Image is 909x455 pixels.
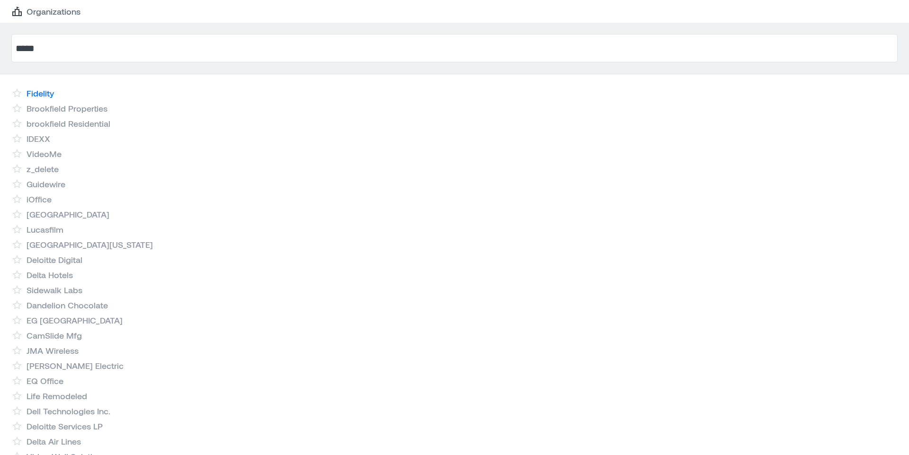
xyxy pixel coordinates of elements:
[27,345,79,356] a: JMA Wireless
[27,133,50,144] a: IDEXX
[11,6,898,17] nav: breadcrumb
[27,375,63,386] a: EQ Office
[27,148,62,159] a: VideoMe
[27,178,65,190] a: Guidewire
[27,299,108,311] a: Dandelion Chocolate
[27,436,81,447] a: Delta Air Lines
[27,315,123,326] a: EG [GEOGRAPHIC_DATA]
[27,163,59,175] a: z_delete
[27,209,109,220] a: [GEOGRAPHIC_DATA]
[27,103,107,114] a: Brookfield Properties
[27,390,87,402] a: Life Remodeled
[27,87,54,99] a: Fidelity
[27,420,103,432] a: Deloitte Services LP
[11,6,80,17] a: Organizations
[27,330,82,341] a: CamSlide Mfg
[27,224,63,235] a: Lucasfilm
[27,269,73,280] a: Delta Hotels
[27,254,82,265] a: Deloitte Digital
[27,360,124,371] a: [PERSON_NAME] Electric
[27,405,110,417] a: Dell Technologies Inc.
[27,193,52,205] a: iOffice
[27,118,110,129] a: brookfield Residential
[27,239,153,250] a: [GEOGRAPHIC_DATA][US_STATE]
[27,6,80,17] p: Organizations
[27,284,82,296] a: Sidewalk Labs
